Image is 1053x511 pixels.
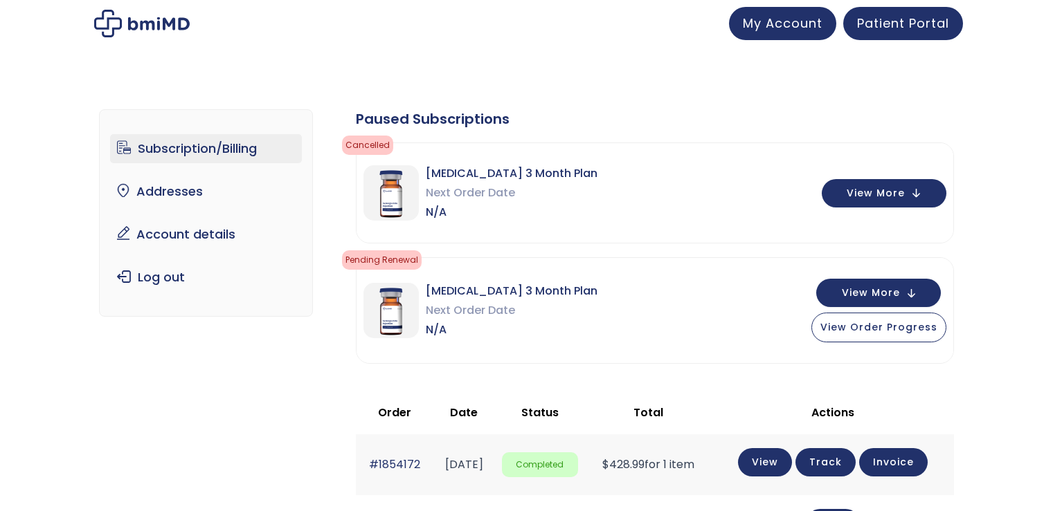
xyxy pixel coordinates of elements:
[445,456,483,472] time: [DATE]
[378,405,411,420] span: Order
[820,320,937,334] span: View Order Progress
[857,15,949,32] span: Patient Portal
[795,448,856,476] a: Track
[811,405,854,420] span: Actions
[521,405,559,420] span: Status
[369,456,420,472] a: #1854172
[426,301,597,320] span: Next Order Date
[356,109,954,129] div: Paused Subscriptions
[426,203,597,222] span: N/A
[602,456,645,472] span: 428.99
[842,288,900,297] span: View More
[811,313,946,342] button: View Order Progress
[94,10,190,37] img: My account
[426,183,597,203] span: Next Order Date
[816,279,941,307] button: View More
[602,456,609,472] span: $
[502,452,578,478] span: Completed
[847,189,905,198] span: View More
[342,250,422,270] span: Pending Renewal
[738,448,792,476] a: View
[633,405,663,420] span: Total
[342,136,393,155] span: cancelled
[822,179,946,207] button: View More
[110,134,302,163] a: Subscription/Billing
[450,405,478,420] span: Date
[729,7,836,40] a: My Account
[859,448,928,476] a: Invoice
[110,177,302,206] a: Addresses
[585,434,711,494] td: for 1 item
[110,263,302,292] a: Log out
[110,220,302,249] a: Account details
[426,320,597,340] span: N/A
[743,15,822,32] span: My Account
[843,7,963,40] a: Patient Portal
[426,164,597,183] span: [MEDICAL_DATA] 3 Month Plan
[426,281,597,301] span: [MEDICAL_DATA] 3 Month Plan
[99,109,313,317] nav: Account pages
